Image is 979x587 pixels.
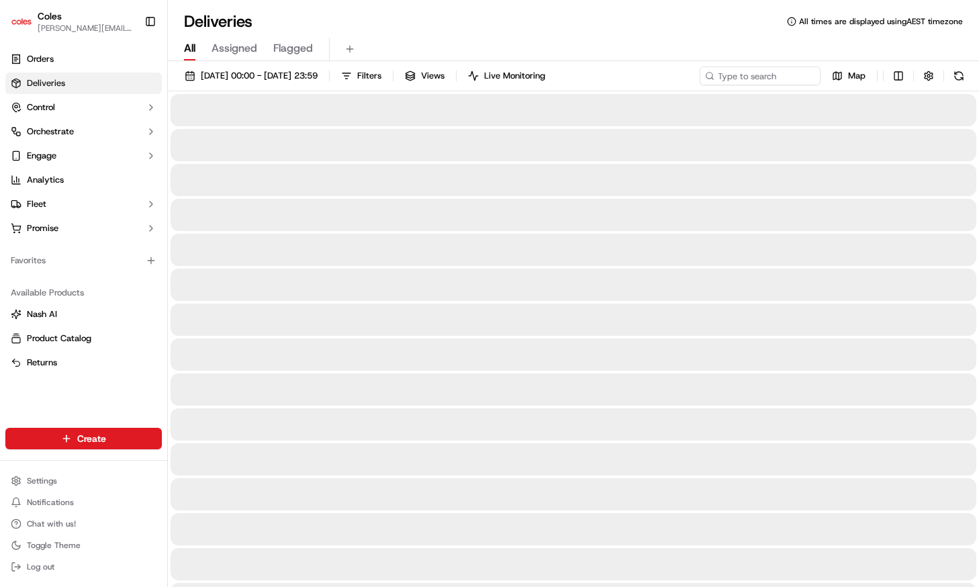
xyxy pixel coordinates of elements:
[357,70,381,82] span: Filters
[5,250,162,271] div: Favorites
[27,518,76,529] span: Chat with us!
[27,308,57,320] span: Nash AI
[27,174,64,186] span: Analytics
[949,66,968,85] button: Refresh
[27,222,58,234] span: Promise
[27,476,57,486] span: Settings
[201,70,318,82] span: [DATE] 00:00 - [DATE] 23:59
[5,352,162,373] button: Returns
[5,48,162,70] a: Orders
[184,40,195,56] span: All
[5,145,162,167] button: Engage
[11,11,32,32] img: Coles
[5,121,162,142] button: Orchestrate
[5,471,162,490] button: Settings
[27,540,81,551] span: Toggle Theme
[27,561,54,572] span: Log out
[335,66,387,85] button: Filters
[462,66,551,85] button: Live Monitoring
[399,66,451,85] button: Views
[5,304,162,325] button: Nash AI
[273,40,313,56] span: Flagged
[5,536,162,555] button: Toggle Theme
[5,218,162,239] button: Promise
[5,428,162,449] button: Create
[848,70,866,82] span: Map
[826,66,872,85] button: Map
[5,97,162,118] button: Control
[27,53,54,65] span: Orders
[5,328,162,349] button: Product Catalog
[38,23,134,34] button: [PERSON_NAME][EMAIL_ADDRESS][DOMAIN_NAME]
[27,357,57,369] span: Returns
[27,198,46,210] span: Fleet
[27,126,74,138] span: Orchestrate
[5,557,162,576] button: Log out
[212,40,257,56] span: Assigned
[11,357,156,369] a: Returns
[38,9,62,23] button: Coles
[27,150,56,162] span: Engage
[11,308,156,320] a: Nash AI
[27,101,55,114] span: Control
[5,282,162,304] div: Available Products
[484,70,545,82] span: Live Monitoring
[5,193,162,215] button: Fleet
[27,332,91,345] span: Product Catalog
[700,66,821,85] input: Type to search
[5,5,139,38] button: ColesColes[PERSON_NAME][EMAIL_ADDRESS][DOMAIN_NAME]
[179,66,324,85] button: [DATE] 00:00 - [DATE] 23:59
[421,70,445,82] span: Views
[5,514,162,533] button: Chat with us!
[27,77,65,89] span: Deliveries
[11,332,156,345] a: Product Catalog
[77,432,106,445] span: Create
[5,493,162,512] button: Notifications
[5,169,162,191] a: Analytics
[27,497,74,508] span: Notifications
[5,73,162,94] a: Deliveries
[184,11,252,32] h1: Deliveries
[799,16,963,27] span: All times are displayed using AEST timezone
